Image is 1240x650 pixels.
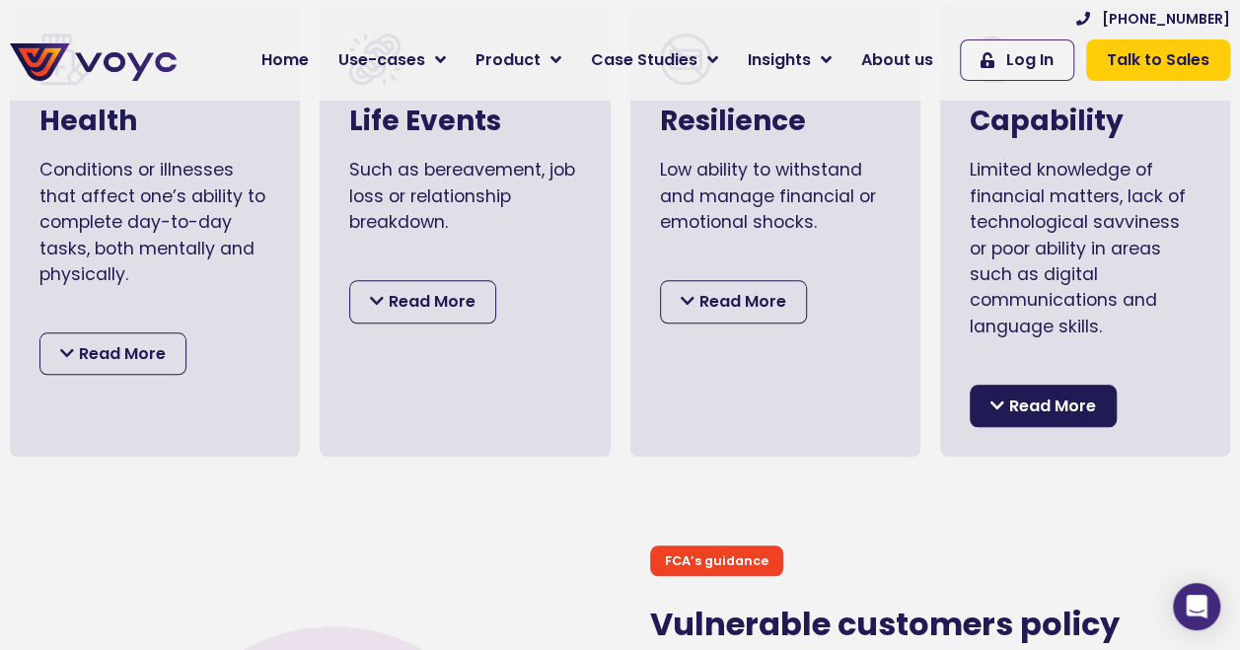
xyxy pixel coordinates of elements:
a: Talk to Sales [1086,39,1230,81]
h3: Resilience [660,105,891,138]
a: About us [846,40,948,80]
h3: Health [39,105,270,138]
div: FCA’s guidance [650,545,783,576]
span: Read More [389,289,475,315]
span: Use-cases [338,48,425,72]
span: Read More [1009,394,1096,419]
div: Read More [39,332,186,376]
p: Limited knowledge of financial matters, lack of technological savviness or poor ability in areas ... [970,157,1201,339]
a: [PHONE_NUMBER] [1076,9,1230,30]
h3: Capability [970,105,1201,138]
h2: Vulnerable customers policy [650,606,1231,643]
a: Log In [960,39,1074,81]
div: Read More [970,385,1117,428]
span: Case Studies [591,48,697,72]
a: Product [461,40,576,80]
div: Read More [660,280,807,324]
img: voyc-full-logo [10,43,177,81]
div: Vulnerable customers in this group often have inadequate or erratic income, low savings and often... [660,250,891,405]
div: These can be illnesses affecting hearing or a visual impairment. They are easier to spot in a con... [39,302,270,640]
span: Home [261,48,309,72]
span: Log In [1006,48,1054,72]
a: Insights [733,40,846,80]
a: Case Studies [576,40,733,80]
p: Such as bereavement, job loss or relationship breakdown. [349,157,580,235]
p: Conditions or illnesses that affect one’s ability to complete day-to-day tasks, both mentally and... [39,157,270,287]
div: Read More [349,280,496,324]
p: Low ability to withstand and manage financial or emotional shocks. [660,157,891,235]
span: Product [475,48,541,72]
span: Read More [699,289,786,315]
span: [PHONE_NUMBER] [1102,9,1230,30]
span: About us [861,48,933,72]
div: Open Intercom Messenger [1173,583,1220,630]
div: This driver includes various circumstances that may negatively affect a person’s life, including ... [349,250,580,458]
a: Use-cases [324,40,461,80]
a: Home [247,40,324,80]
span: Read More [79,341,166,367]
span: Insights [748,48,811,72]
h3: Life Events [349,105,580,138]
span: Talk to Sales [1107,48,1209,72]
